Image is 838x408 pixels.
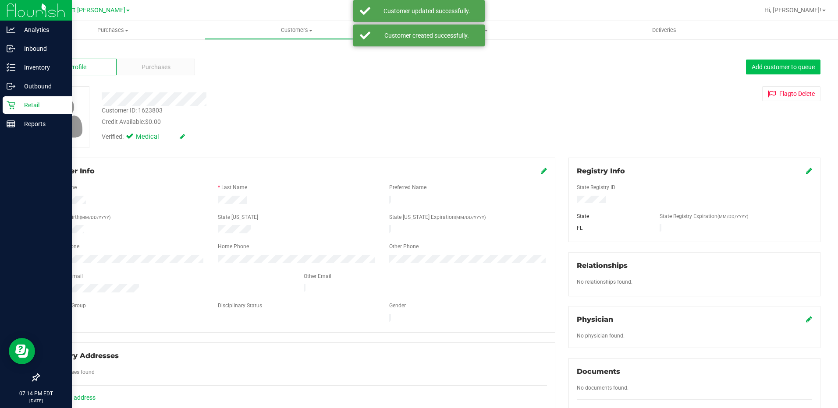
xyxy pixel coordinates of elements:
[15,25,68,35] p: Analytics
[142,63,170,72] span: Purchases
[762,86,820,101] button: Flagto Delete
[577,385,628,391] span: No documents found.
[7,63,15,72] inline-svg: Inventory
[136,132,171,142] span: Medical
[304,272,331,280] label: Other Email
[21,21,205,39] a: Purchases
[7,120,15,128] inline-svg: Reports
[7,25,15,34] inline-svg: Analytics
[102,117,486,127] div: Credit Available:
[764,7,821,14] span: Hi, [PERSON_NAME]!
[717,214,748,219] span: (MM/DD/YYYY)
[69,63,86,72] span: Profile
[752,63,815,70] span: Add customer to queue
[389,183,426,191] label: Preferred Name
[660,212,748,220] label: State Registry Expiration
[145,118,161,125] span: $0.00
[570,224,653,232] div: FL
[640,26,688,34] span: Deliveries
[9,338,35,364] iframe: Resource center
[205,21,388,39] a: Customers
[218,243,249,250] label: Home Phone
[7,44,15,53] inline-svg: Inbound
[7,82,15,91] inline-svg: Outbound
[15,119,68,129] p: Reports
[577,261,628,270] span: Relationships
[15,62,68,73] p: Inventory
[4,390,68,397] p: 07:14 PM EDT
[570,212,653,220] div: State
[218,213,258,221] label: State [US_STATE]
[577,278,632,286] label: No relationships found.
[389,243,419,250] label: Other Phone
[577,315,613,324] span: Physician
[375,7,478,15] div: Customer updated successfully.
[455,215,486,220] span: (MM/DD/YYYY)
[577,367,620,376] span: Documents
[47,352,119,360] span: Delivery Addresses
[389,302,406,310] label: Gender
[221,183,247,191] label: Last Name
[746,60,820,74] button: Add customer to queue
[15,81,68,91] p: Outbound
[577,183,615,191] label: State Registry ID
[15,43,68,54] p: Inbound
[50,213,110,221] label: Date of Birth
[205,26,388,34] span: Customers
[49,7,125,14] span: New Port [PERSON_NAME]
[7,101,15,109] inline-svg: Retail
[80,215,110,220] span: (MM/DD/YYYY)
[218,302,262,310] label: Disciplinary Status
[375,31,478,40] div: Customer created successfully.
[577,333,625,339] span: No physician found.
[102,132,185,142] div: Verified:
[572,21,756,39] a: Deliveries
[21,26,205,34] span: Purchases
[15,100,68,110] p: Retail
[4,397,68,404] p: [DATE]
[102,106,163,115] div: Customer ID: 1623803
[577,167,625,175] span: Registry Info
[389,213,486,221] label: State [US_STATE] Expiration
